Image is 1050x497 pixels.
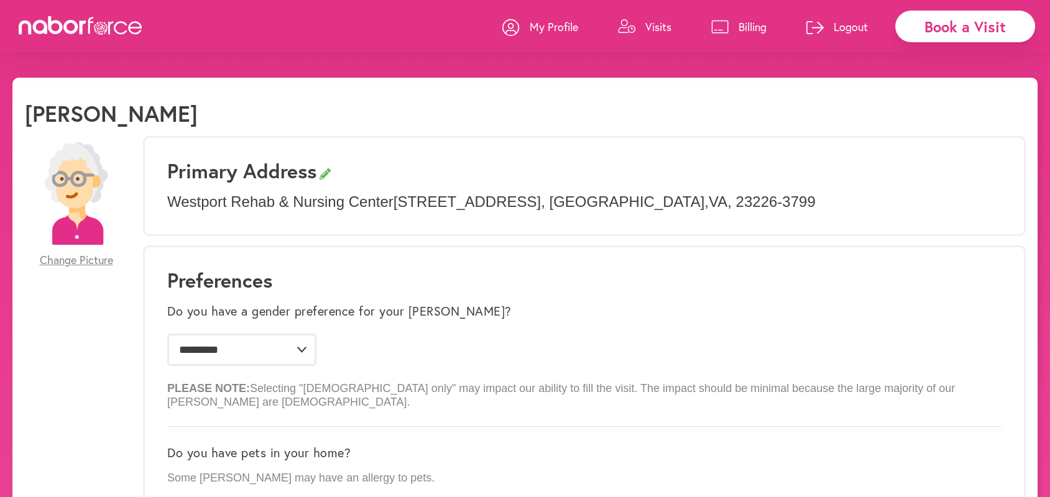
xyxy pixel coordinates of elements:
[167,159,1002,183] h3: Primary Address
[502,8,578,45] a: My Profile
[25,142,127,245] img: efc20bcf08b0dac87679abea64c1faab.png
[167,268,1002,292] h1: Preferences
[711,8,767,45] a: Billing
[739,19,767,34] p: Billing
[895,11,1035,42] div: Book a Visit
[25,100,198,127] h1: [PERSON_NAME]
[834,19,868,34] p: Logout
[618,8,671,45] a: Visits
[806,8,868,45] a: Logout
[167,304,512,319] label: Do you have a gender preference for your [PERSON_NAME]?
[167,445,351,460] label: Do you have pets in your home?
[530,19,578,34] p: My Profile
[167,193,1002,211] p: Westport Rehab & Nursing Center [STREET_ADDRESS] , [GEOGRAPHIC_DATA] , VA , 23226-3799
[40,253,113,267] span: Change Picture
[167,372,1002,409] p: Selecting "[DEMOGRAPHIC_DATA] only" may impact our ability to fill the visit. The impact should b...
[167,472,1002,485] p: Some [PERSON_NAME] may have an allergy to pets.
[645,19,671,34] p: Visits
[167,382,250,394] b: PLEASE NOTE:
